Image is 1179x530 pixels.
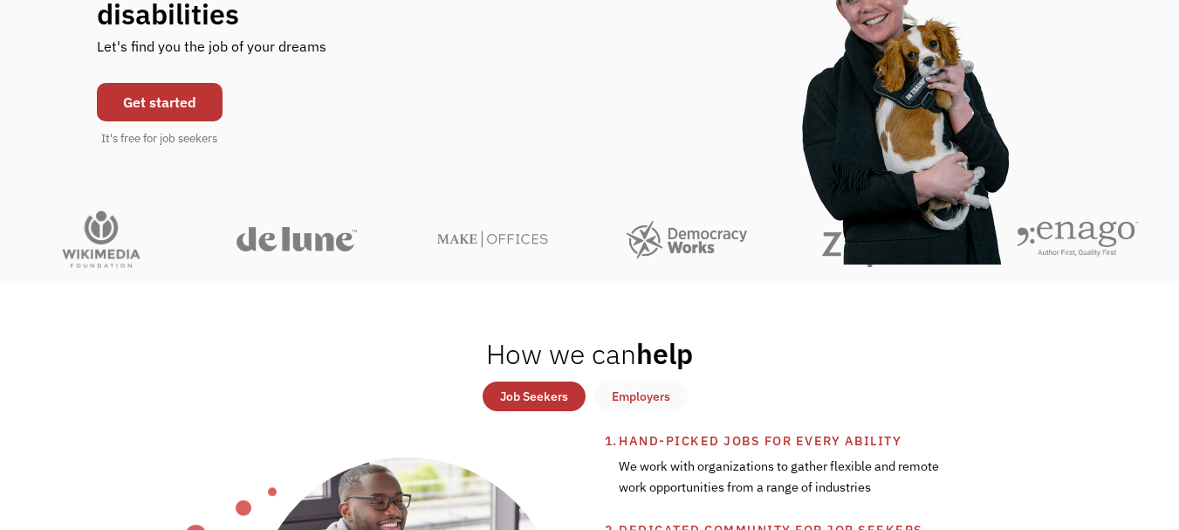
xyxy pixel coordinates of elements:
[612,386,670,407] div: Employers
[101,130,217,148] div: It's free for job seekers
[486,335,636,372] span: How we can
[619,451,943,520] div: We work with organizations to gather flexible and remote work opportunities from a range of indus...
[97,83,223,121] a: Get started
[500,386,568,407] div: Job Seekers
[97,31,326,74] div: Let's find you the job of your dreams
[486,336,693,371] h2: help
[619,430,1082,451] div: Hand-picked jobs for every ability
